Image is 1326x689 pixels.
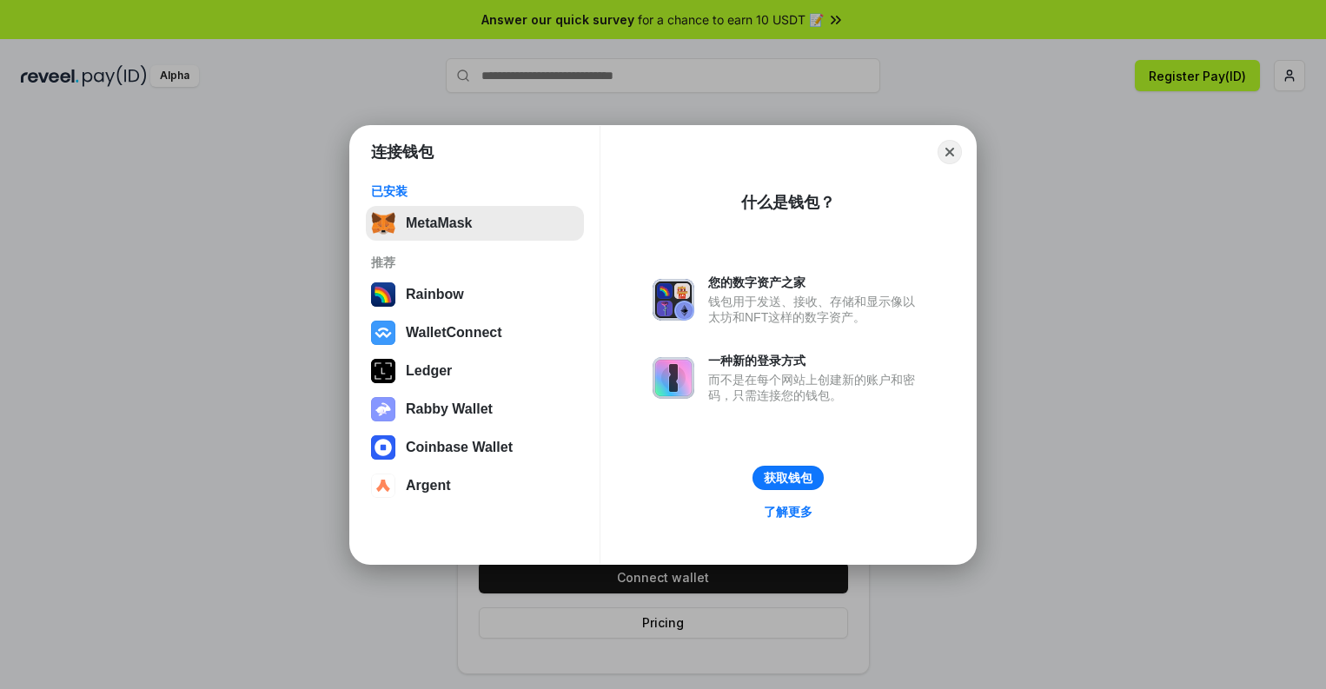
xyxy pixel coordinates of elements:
div: Ledger [406,363,452,379]
div: 一种新的登录方式 [708,353,924,368]
img: svg+xml,%3Csvg%20xmlns%3D%22http%3A%2F%2Fwww.w3.org%2F2000%2Fsvg%22%20fill%3D%22none%22%20viewBox... [653,279,694,321]
div: 钱包用于发送、接收、存储和显示像以太坊和NFT这样的数字资产。 [708,294,924,325]
img: svg+xml,%3Csvg%20width%3D%2228%22%20height%3D%2228%22%20viewBox%3D%220%200%2028%2028%22%20fill%3D... [371,435,395,460]
img: svg+xml,%3Csvg%20fill%3D%22none%22%20height%3D%2233%22%20viewBox%3D%220%200%2035%2033%22%20width%... [371,211,395,235]
div: 了解更多 [764,504,812,520]
button: Close [938,140,962,164]
div: 推荐 [371,255,579,270]
img: svg+xml,%3Csvg%20xmlns%3D%22http%3A%2F%2Fwww.w3.org%2F2000%2Fsvg%22%20width%3D%2228%22%20height%3... [371,359,395,383]
button: WalletConnect [366,315,584,350]
div: MetaMask [406,215,472,231]
div: Rainbow [406,287,464,302]
div: 什么是钱包？ [741,192,835,213]
button: MetaMask [366,206,584,241]
div: 而不是在每个网站上创建新的账户和密码，只需连接您的钱包。 [708,372,924,403]
h1: 连接钱包 [371,142,434,162]
button: Ledger [366,354,584,388]
img: svg+xml,%3Csvg%20width%3D%2228%22%20height%3D%2228%22%20viewBox%3D%220%200%2028%2028%22%20fill%3D... [371,321,395,345]
img: svg+xml,%3Csvg%20width%3D%22120%22%20height%3D%22120%22%20viewBox%3D%220%200%20120%20120%22%20fil... [371,282,395,307]
img: svg+xml,%3Csvg%20xmlns%3D%22http%3A%2F%2Fwww.w3.org%2F2000%2Fsvg%22%20fill%3D%22none%22%20viewBox... [371,397,395,421]
button: 获取钱包 [753,466,824,490]
a: 了解更多 [753,500,823,523]
div: Coinbase Wallet [406,440,513,455]
button: Rabby Wallet [366,392,584,427]
button: Rainbow [366,277,584,312]
img: svg+xml,%3Csvg%20xmlns%3D%22http%3A%2F%2Fwww.w3.org%2F2000%2Fsvg%22%20fill%3D%22none%22%20viewBox... [653,357,694,399]
div: WalletConnect [406,325,502,341]
button: Coinbase Wallet [366,430,584,465]
div: 您的数字资产之家 [708,275,924,290]
img: svg+xml,%3Csvg%20width%3D%2228%22%20height%3D%2228%22%20viewBox%3D%220%200%2028%2028%22%20fill%3D... [371,474,395,498]
div: Argent [406,478,451,494]
div: 获取钱包 [764,470,812,486]
div: Rabby Wallet [406,401,493,417]
div: 已安装 [371,183,579,199]
button: Argent [366,468,584,503]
